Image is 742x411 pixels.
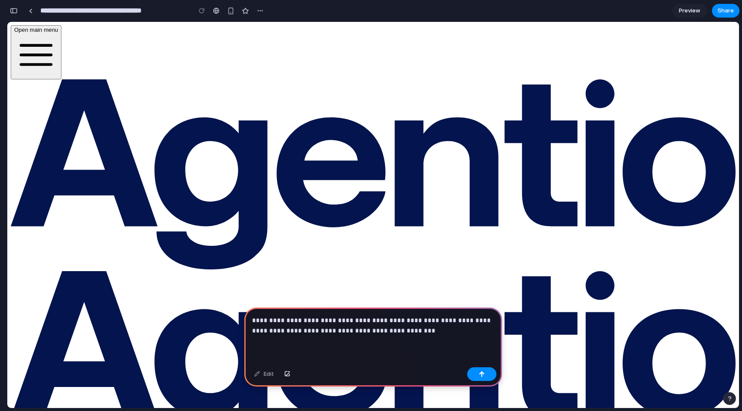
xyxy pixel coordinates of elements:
span: Share [718,6,734,15]
span: Open main menu [7,5,51,11]
button: Open main menu [3,3,54,57]
button: Share [712,4,739,18]
a: Preview [672,4,707,18]
span: Preview [679,6,700,15]
img: Agentio [3,57,728,247]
